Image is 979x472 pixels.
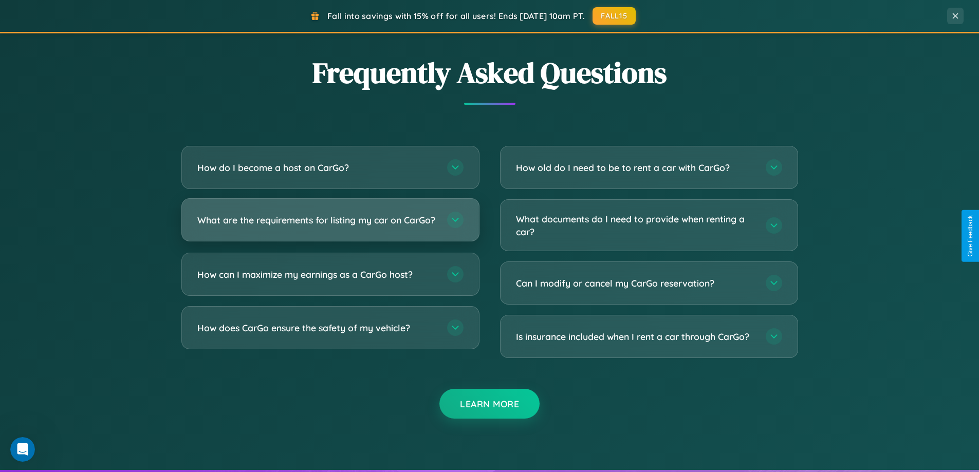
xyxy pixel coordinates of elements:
h3: What documents do I need to provide when renting a car? [516,213,755,238]
iframe: Intercom live chat [10,437,35,462]
button: FALL15 [593,7,636,25]
h3: How old do I need to be to rent a car with CarGo? [516,161,755,174]
button: Learn More [439,389,540,419]
div: Give Feedback [967,215,974,257]
h3: How do I become a host on CarGo? [197,161,437,174]
h3: What are the requirements for listing my car on CarGo? [197,214,437,226]
span: Fall into savings with 15% off for all users! Ends [DATE] 10am PT. [327,11,585,21]
h3: Is insurance included when I rent a car through CarGo? [516,330,755,343]
h2: Frequently Asked Questions [181,53,798,92]
h3: How can I maximize my earnings as a CarGo host? [197,268,437,281]
h3: Can I modify or cancel my CarGo reservation? [516,277,755,290]
h3: How does CarGo ensure the safety of my vehicle? [197,322,437,334]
